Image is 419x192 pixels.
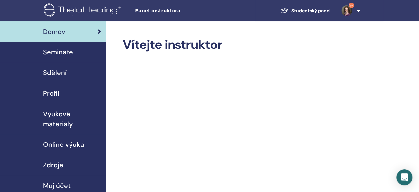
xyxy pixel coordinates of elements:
[135,7,235,14] span: Panel instruktora
[275,5,336,17] a: Studentský panel
[43,27,65,37] span: Domov
[281,8,289,13] img: graduation-cap-white.svg
[43,109,101,129] span: Výukové materiály
[43,140,84,149] span: Online výuka
[396,169,412,185] div: Open Intercom Messenger
[349,3,354,8] span: 9+
[43,47,73,57] span: Semináře
[44,3,123,18] img: logo.png
[43,160,63,170] span: Zdroje
[341,5,352,16] img: default.jpg
[43,181,71,191] span: Můj účet
[43,88,59,98] span: Profil
[43,68,67,78] span: Sdělení
[123,37,361,52] h2: Vítejte instruktor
